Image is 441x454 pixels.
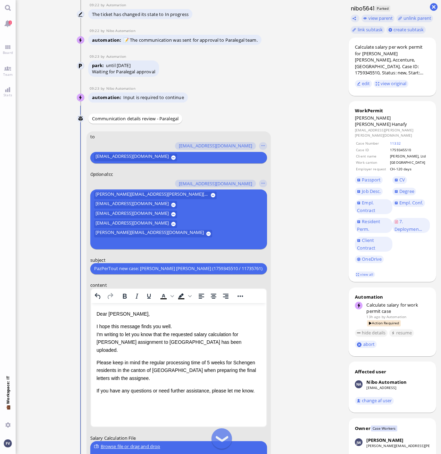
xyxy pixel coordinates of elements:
[101,28,106,33] span: by
[392,121,407,127] span: Hanafy
[157,291,175,301] div: Text color Black
[77,94,85,102] img: Nibo Automation
[90,2,101,7] span: 09:22
[361,15,395,22] button: view parent
[367,320,401,326] span: Action Required
[175,142,256,150] button: [EMAIL_ADDRESS][DOMAIN_NAME]
[392,218,430,233] a: 7. Deploymen...
[375,6,390,11] span: Parked
[390,147,429,153] td: 1759345510
[90,28,101,33] span: 09:22
[358,26,383,33] span: link subtask
[175,180,256,187] button: [EMAIL_ADDRESS][DOMAIN_NAME]
[355,438,363,446] img: Jakob Wendel
[195,291,207,301] button: Align left
[355,80,372,88] button: edit
[389,329,414,337] button: resume
[1,50,15,55] span: Board
[106,2,126,7] span: automation@bluelakelegal.com
[92,291,103,301] button: Undo
[357,200,375,213] span: Empl. Contract
[355,188,383,195] a: Job Desc.
[101,2,106,7] span: by
[355,107,430,114] div: WorkPermit
[94,211,177,218] button: [EMAIL_ADDRESS][DOMAIN_NAME]
[179,181,252,186] span: [EMAIL_ADDRESS][DOMAIN_NAME]
[92,94,123,100] span: automation
[92,11,189,17] span: The ticket has changed its state to In progress
[106,62,116,68] span: until
[355,380,363,388] img: Nibo Automation
[95,154,168,161] span: [EMAIL_ADDRESS][DOMAIN_NAME]
[351,15,360,22] button: Copy ticket nibo5641 link to clipboard
[351,26,385,34] task-group-action-menu: link subtask
[392,199,425,207] a: Empl. Conf.
[366,379,407,385] div: Nibo Automation
[94,220,177,228] button: [EMAIL_ADDRESS][DOMAIN_NAME]
[355,425,371,431] div: Owner
[95,211,168,218] span: [EMAIL_ADDRESS][DOMAIN_NAME]
[90,257,105,263] span: subject
[382,314,385,319] span: by
[92,37,123,43] span: automation
[234,291,246,301] button: Reveal or hide additional toolbar items
[94,230,212,237] button: [PERSON_NAME][EMAIL_ADDRESS][DOMAIN_NAME]
[90,86,101,91] span: 09:23
[386,26,426,34] button: create subtask
[399,188,414,194] span: Degree
[366,385,396,390] a: [EMAIL_ADDRESS]
[106,54,126,59] span: automation@bluelakelegal.com
[355,115,391,127] span: [PERSON_NAME] [PERSON_NAME]
[356,160,389,165] td: Work canton
[390,160,429,165] td: [GEOGRAPHIC_DATA]
[371,425,397,431] span: Case Workers
[2,92,14,97] span: Stats
[94,191,216,199] button: [PERSON_NAME][EMAIL_ADDRESS][PERSON_NAME][DOMAIN_NAME]
[95,201,168,209] span: [EMAIL_ADDRESS][DOMAIN_NAME]
[106,28,135,33] span: automation@nibo.ai
[390,153,429,159] td: [PERSON_NAME], Ltd
[94,154,177,161] button: [EMAIL_ADDRESS][DOMAIN_NAME]
[355,271,375,277] a: view all
[77,62,85,70] img: Automation
[92,68,155,75] div: Waiting for Paralegal approval
[92,62,106,68] span: park
[392,176,407,184] a: CV
[355,237,392,252] a: Client Contract
[94,443,263,450] div: Browse file or drag and drop
[143,291,155,301] button: Underline
[394,218,422,232] span: 7. Deploymen...
[131,291,142,301] button: Italic
[362,177,381,183] span: Passport
[355,329,388,337] button: hide details
[349,5,375,13] h1: nibo5641
[109,171,113,177] span: cc
[357,218,381,232] span: Resident Perm.
[366,437,403,443] div: [PERSON_NAME]
[123,37,258,43] span: 📝 The communication was sent for approval to Paralegal team.
[90,171,108,177] em: :
[390,166,429,172] td: CH-120 days
[355,128,430,138] dd: [EMAIL_ADDRESS][PERSON_NAME][PERSON_NAME][DOMAIN_NAME]
[90,171,107,177] span: Optional
[355,256,384,263] a: OneDrive
[88,114,182,124] div: Communication details review - Paralegal
[95,230,203,237] span: [PERSON_NAME][EMAIL_ADDRESS][DOMAIN_NAME]
[95,191,208,199] span: [PERSON_NAME][EMAIL_ADDRESS][PERSON_NAME][DOMAIN_NAME]
[90,133,94,139] span: to
[90,54,101,59] span: 09:23
[399,200,423,206] span: Empl. Conf.
[356,140,389,146] td: Case Number
[356,147,389,153] td: Case ID
[355,341,377,348] button: abort
[179,143,252,149] span: [EMAIL_ADDRESS][DOMAIN_NAME]
[95,220,168,228] span: [EMAIL_ADDRESS][DOMAIN_NAME]
[207,291,219,301] button: Align center
[219,291,231,301] button: Align right
[357,237,375,251] span: Client Contract
[355,44,430,76] div: Calculate salary per work permit for [PERSON_NAME] [PERSON_NAME], Accenture, [GEOGRAPHIC_DATA]. C...
[118,291,130,301] button: Bold
[101,86,106,91] span: by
